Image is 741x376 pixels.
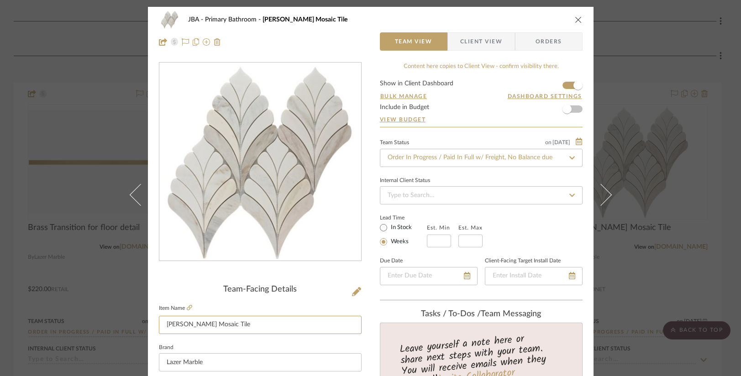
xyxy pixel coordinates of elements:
div: Content here copies to Client View - confirm visibility there. [380,62,583,71]
span: Orders [526,32,572,51]
span: Tasks / To-Dos / [421,310,481,318]
button: Bulk Manage [380,92,428,100]
input: Type to Search… [380,149,583,167]
span: Primary Bathroom [205,16,263,23]
div: team Messaging [380,309,583,319]
span: [DATE] [552,139,571,146]
label: In Stock [389,224,412,232]
img: Remove from project [214,38,221,46]
div: Team-Facing Details [159,285,362,295]
label: Est. Min [427,225,450,231]
a: View Budget [380,116,583,123]
span: [PERSON_NAME] Mosaic Tile [263,16,347,23]
label: Est. Max [458,225,483,231]
input: Enter Due Date [380,267,478,285]
input: Enter Install Date [485,267,583,285]
img: b8ee0648-0340-496b-9a6d-6ade8f0da610_48x40.jpg [159,10,181,29]
mat-radio-group: Select item type [380,222,427,247]
label: Lead Time [380,214,427,222]
div: Team Status [380,141,409,145]
button: close [574,16,583,24]
img: b8ee0648-0340-496b-9a6d-6ade8f0da610_436x436.jpg [163,63,357,261]
div: Internal Client Status [380,178,430,183]
input: Enter Item Name [159,316,362,334]
span: JBA [188,16,205,23]
label: Weeks [389,238,409,246]
input: Enter Brand [159,353,362,371]
span: Team View [395,32,432,51]
div: 0 [159,63,361,261]
span: on [545,140,552,145]
label: Client-Facing Target Install Date [485,259,561,263]
button: Dashboard Settings [507,92,583,100]
label: Brand [159,345,173,350]
span: Client View [460,32,502,51]
label: Due Date [380,259,403,263]
input: Type to Search… [380,186,583,204]
label: Item Name [159,304,192,312]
